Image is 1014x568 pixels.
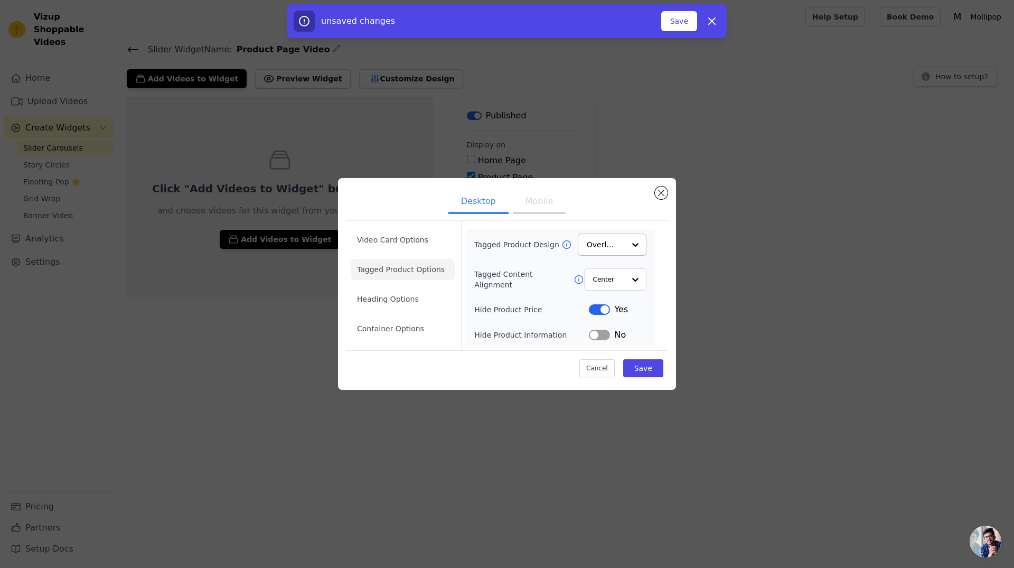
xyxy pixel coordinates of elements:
[579,359,615,377] button: Cancel
[513,191,566,214] button: Mobile
[474,330,589,340] label: Hide Product Information
[321,16,395,26] span: unsaved changes
[351,318,455,339] li: Container Options
[661,11,697,31] button: Save
[474,269,573,290] label: Tagged Content Alignment
[970,526,1001,557] a: Відкритий чат
[614,303,628,316] span: Yes
[614,329,626,341] span: No
[351,288,455,310] li: Heading Options
[623,359,663,377] button: Save
[655,187,668,199] button: Close modal
[474,304,589,315] label: Hide Product Price
[351,259,455,280] li: Tagged Product Options
[448,191,509,214] button: Desktop
[474,239,561,250] label: Tagged Product Design
[351,229,455,250] li: Video Card Options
